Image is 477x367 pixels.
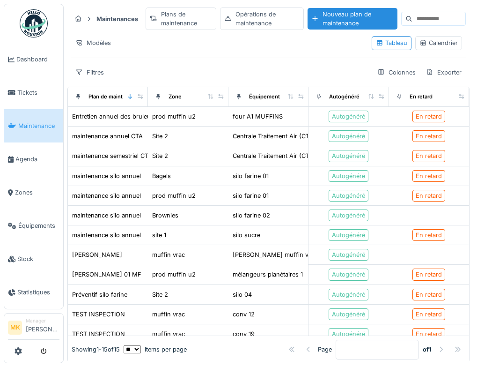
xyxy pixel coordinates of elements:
[4,76,63,109] a: Tickets
[4,43,63,76] a: Dashboard
[152,330,185,338] div: muffin vrac
[332,172,365,180] div: Autogénéré
[16,55,59,64] span: Dashboard
[18,221,59,230] span: Équipements
[332,211,365,220] div: Autogénéré
[152,172,171,180] div: Bagels
[416,172,442,180] div: En retard
[376,38,407,47] div: Tableau
[72,290,127,299] div: Préventif silo farine
[72,132,143,141] div: maintenance annuel CTA
[72,151,152,160] div: maintenance semestriel CTA
[72,345,120,354] div: Showing 1 - 15 of 15
[71,66,108,79] div: Filtres
[416,270,442,279] div: En retard
[72,270,141,279] div: [PERSON_NAME] 01 MF
[233,172,269,180] div: silo farine 01
[332,112,365,121] div: Autogénéré
[233,310,255,319] div: conv 12
[93,15,142,23] strong: Maintenances
[72,112,156,121] div: Entretien annuel des bruleurs
[233,211,270,220] div: silo farine 02
[4,109,63,142] a: Maintenance
[152,112,196,121] div: prod muffin u2
[152,270,196,279] div: prod muffin u2
[4,142,63,176] a: Agenda
[332,310,365,319] div: Autogénéré
[332,290,365,299] div: Autogénéré
[249,93,280,101] div: Équipement
[373,66,420,79] div: Colonnes
[4,276,63,309] a: Statistiques
[233,290,252,299] div: silo 04
[318,345,332,354] div: Page
[220,7,304,30] div: Opérations de maintenance
[416,132,442,141] div: En retard
[72,250,122,259] div: [PERSON_NAME]
[17,288,59,297] span: Statistiques
[88,93,142,101] div: Plan de maintenance
[233,231,260,240] div: silo sucre
[332,250,365,259] div: Autogénéré
[332,151,365,160] div: Autogénéré
[8,317,59,340] a: MK Manager[PERSON_NAME]
[20,9,48,37] img: Badge_color-CXgf-gQk.svg
[26,317,59,324] div: Manager
[233,330,255,338] div: conv 19
[18,121,59,130] span: Maintenance
[71,36,115,50] div: Modèles
[233,132,316,141] div: Centrale Traitement Air (CTA)
[4,176,63,209] a: Zones
[152,290,168,299] div: Site 2
[416,151,442,160] div: En retard
[72,310,125,319] div: TEST INSPECTION
[233,250,317,259] div: [PERSON_NAME] muffin vrac
[152,151,168,160] div: Site 2
[332,231,365,240] div: Autogénéré
[4,242,63,276] a: Stock
[8,321,22,335] li: MK
[233,151,316,160] div: Centrale Traitement Air (CTA)
[332,191,365,200] div: Autogénéré
[416,310,442,319] div: En retard
[410,93,433,101] div: En retard
[4,209,63,242] a: Équipements
[152,250,185,259] div: muffin vrac
[72,172,141,180] div: maintenance silo annuel
[15,155,59,164] span: Agenda
[422,66,466,79] div: Exporter
[152,211,178,220] div: Brownies
[15,188,59,197] span: Zones
[72,330,125,338] div: TEST INSPECTION
[416,330,442,338] div: En retard
[332,132,365,141] div: Autogénéré
[17,255,59,263] span: Stock
[416,231,442,240] div: En retard
[17,88,59,97] span: Tickets
[233,191,269,200] div: silo farine 01
[332,330,365,338] div: Autogénéré
[419,38,458,47] div: Calendrier
[152,132,168,141] div: Site 2
[329,93,360,101] div: Autogénéré
[26,317,59,337] li: [PERSON_NAME]
[332,270,365,279] div: Autogénéré
[124,345,187,354] div: items per page
[308,8,397,30] div: Nouveau plan de maintenance
[416,191,442,200] div: En retard
[72,191,141,200] div: maintenance silo annuel
[146,7,216,30] div: Plans de maintenance
[233,112,283,121] div: four A1 MUFFINS
[152,191,196,200] div: prod muffin u2
[416,112,442,121] div: En retard
[416,290,442,299] div: En retard
[233,270,303,279] div: mélangeurs planétaires 1
[72,231,141,240] div: maintenance silo annuel
[169,93,182,101] div: Zone
[72,211,141,220] div: maintenance silo annuel
[152,310,185,319] div: muffin vrac
[423,345,432,354] strong: of 1
[152,231,166,240] div: site 1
